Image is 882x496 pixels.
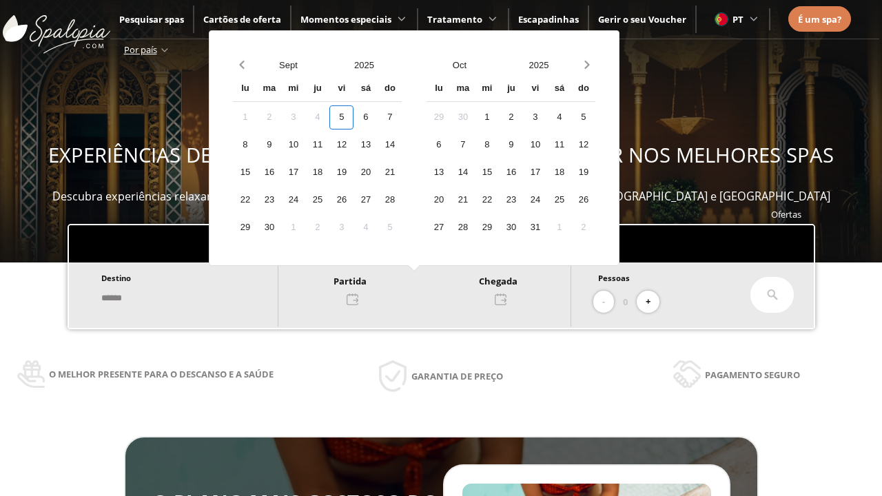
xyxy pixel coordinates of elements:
div: mi [475,77,499,101]
img: ImgLogoSpalopia.BvClDcEz.svg [3,1,110,54]
span: Destino [101,273,131,283]
div: 6 [427,133,451,157]
div: 28 [451,216,475,240]
span: EXPERIÊNCIAS DE BEM-ESTAR PARA OFERECER E APROVEITAR NOS MELHORES SPAS [48,141,834,169]
button: Next month [578,53,595,77]
div: 22 [475,188,499,212]
div: 13 [353,133,378,157]
a: Escapadinhas [518,13,579,25]
button: Open years overlay [499,53,578,77]
div: ma [451,77,475,101]
div: 16 [499,161,523,185]
div: 2 [499,105,523,130]
button: - [593,291,614,313]
div: 22 [233,188,257,212]
div: 19 [329,161,353,185]
div: 29 [427,105,451,130]
div: 1 [233,105,257,130]
div: 2 [305,216,329,240]
div: 16 [257,161,281,185]
div: Calendar days [233,105,402,240]
span: Por país [124,43,157,56]
div: 5 [329,105,353,130]
div: 10 [281,133,305,157]
div: sá [547,77,571,101]
div: 8 [475,133,499,157]
div: 3 [523,105,547,130]
span: Cartões de oferta [203,13,281,25]
div: 14 [378,133,402,157]
div: 21 [378,161,402,185]
div: 17 [281,161,305,185]
div: mi [281,77,305,101]
button: + [637,291,659,313]
div: 29 [475,216,499,240]
div: 15 [475,161,499,185]
div: 24 [281,188,305,212]
div: 14 [451,161,475,185]
div: 5 [378,216,402,240]
a: Gerir o seu Voucher [598,13,686,25]
div: 27 [427,216,451,240]
div: 30 [499,216,523,240]
div: 8 [233,133,257,157]
div: 4 [305,105,329,130]
div: lu [233,77,257,101]
div: 4 [547,105,571,130]
div: 7 [378,105,402,130]
div: ma [257,77,281,101]
div: Calendar wrapper [233,77,402,240]
div: 18 [305,161,329,185]
div: 25 [547,188,571,212]
span: É um spa? [798,13,841,25]
div: 21 [451,188,475,212]
div: 31 [523,216,547,240]
span: Descubra experiências relaxantes, desfrute e ofereça momentos de bem-estar em mais de 400 spas em... [52,189,830,204]
div: 6 [353,105,378,130]
div: 23 [257,188,281,212]
div: 9 [257,133,281,157]
div: 11 [547,133,571,157]
div: do [378,77,402,101]
div: 9 [499,133,523,157]
div: 3 [281,105,305,130]
div: 25 [305,188,329,212]
span: Pagamento seguro [705,367,800,382]
span: 0 [623,294,628,309]
div: 11 [305,133,329,157]
div: Calendar days [427,105,595,240]
div: 7 [451,133,475,157]
div: 29 [233,216,257,240]
div: 17 [523,161,547,185]
div: 1 [475,105,499,130]
div: 18 [547,161,571,185]
div: 3 [329,216,353,240]
div: do [571,77,595,101]
div: 30 [451,105,475,130]
span: Pessoas [598,273,630,283]
div: 20 [427,188,451,212]
a: Ofertas [771,208,801,220]
div: ju [305,77,329,101]
span: Garantia de preço [411,369,503,384]
div: ju [499,77,523,101]
button: Open years overlay [326,53,402,77]
div: 1 [547,216,571,240]
a: É um spa? [798,12,841,27]
div: 26 [571,188,595,212]
div: 4 [353,216,378,240]
div: sá [353,77,378,101]
a: Pesquisar spas [119,13,184,25]
div: 5 [571,105,595,130]
div: 15 [233,161,257,185]
div: vi [329,77,353,101]
button: Open months overlay [250,53,326,77]
div: 20 [353,161,378,185]
div: 13 [427,161,451,185]
div: 27 [353,188,378,212]
div: lu [427,77,451,101]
